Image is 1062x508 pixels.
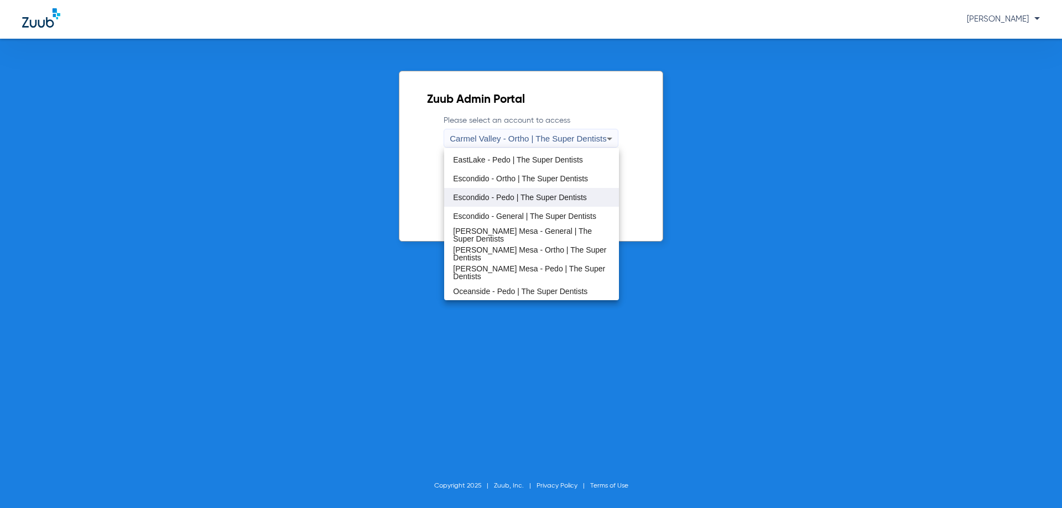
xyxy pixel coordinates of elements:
span: Escondido - Pedo | The Super Dentists [453,193,587,201]
span: Escondido - Ortho | The Super Dentists [453,175,588,182]
span: Escondido - General | The Super Dentists [453,212,596,220]
span: Oceanside - Pedo | The Super Dentists [453,287,587,295]
span: [PERSON_NAME] Mesa - Pedo | The Super Dentists [453,265,610,280]
span: EastLake - Pedo | The Super Dentists [453,156,583,164]
span: [PERSON_NAME] Mesa - General | The Super Dentists [453,227,610,243]
span: [PERSON_NAME] Mesa - Ortho | The Super Dentists [453,246,610,261]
